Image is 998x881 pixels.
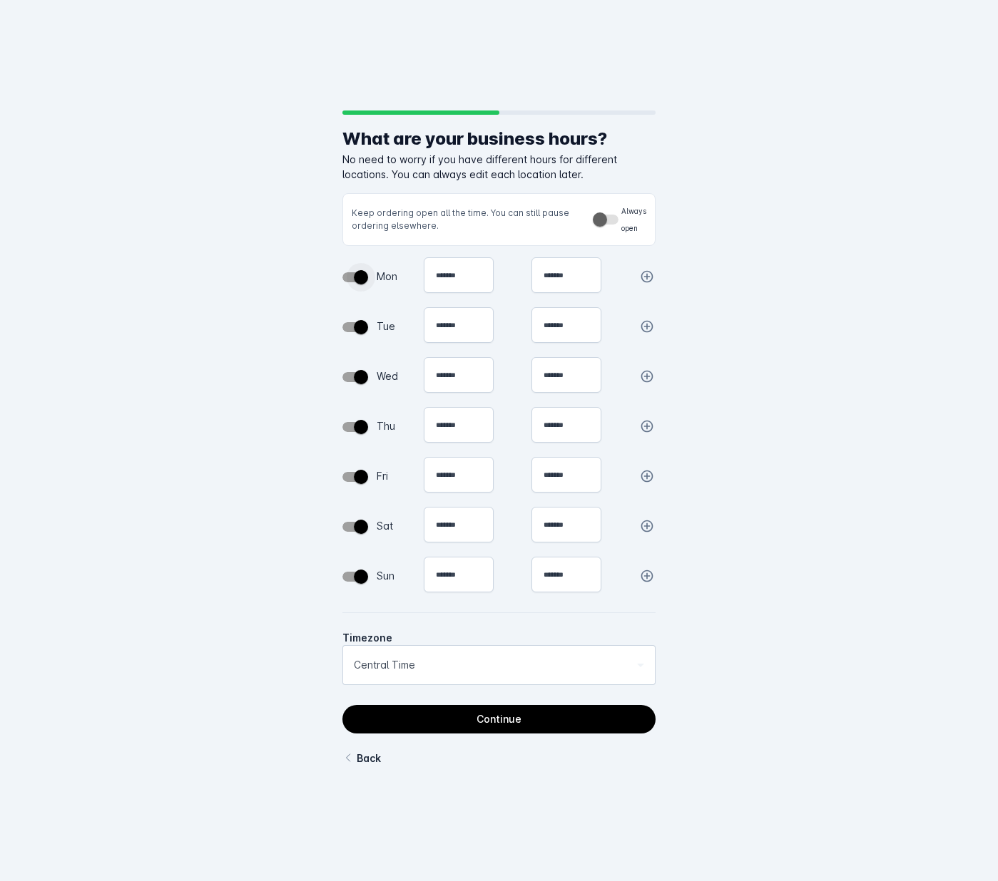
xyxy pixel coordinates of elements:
div: Keep ordering open all the time. You can still pause ordering elsewhere. [352,207,581,232]
span: Fri [377,468,388,483]
span: Wed [377,369,398,383]
div: What are your business hours? [342,126,656,152]
div: Continue [477,714,521,724]
span: Mon [377,269,397,284]
span: Central Time [354,656,415,674]
div: Back [357,751,381,766]
span: Tue [377,319,395,334]
div: Always open [621,202,647,237]
span: Sun [377,568,394,583]
span: Thu [377,418,395,433]
button: continue [342,705,656,733]
div: Timezone [342,630,656,645]
div: No need to worry if you have different hours for different locations. You can always edit each lo... [342,152,656,182]
span: Sat [377,518,393,533]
